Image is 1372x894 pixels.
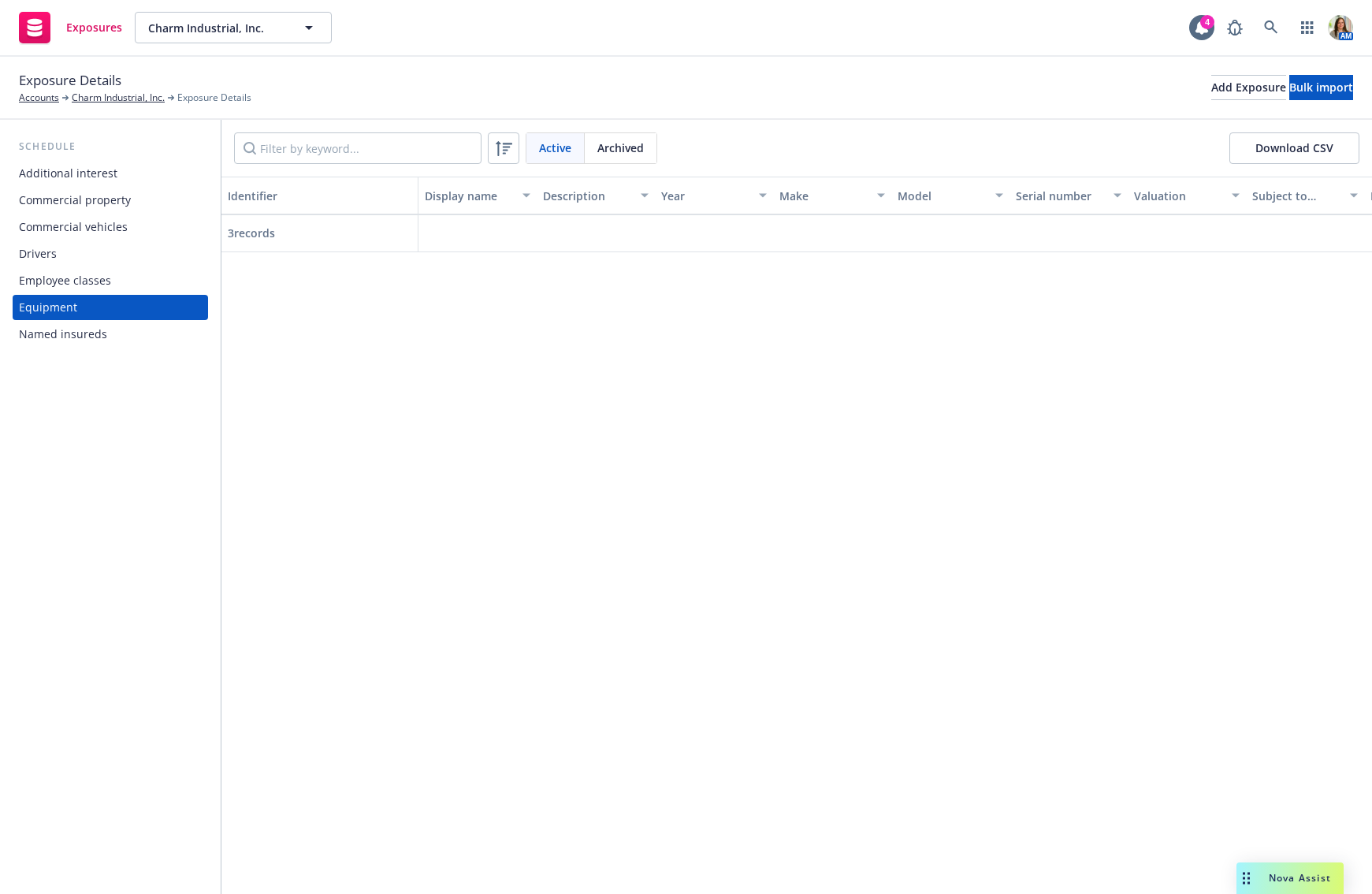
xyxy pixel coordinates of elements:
a: Additional interest [13,161,208,186]
img: photo [1328,15,1353,40]
button: Identifier [221,177,418,214]
div: Identifier [228,188,411,204]
div: Drag to move [1236,862,1256,894]
div: Model [898,188,986,204]
button: Download CSV [1229,132,1359,164]
button: Add Exposure [1211,75,1286,100]
div: Commercial property [19,188,131,213]
button: Description [537,177,655,214]
input: Filter by keyword... [234,132,482,164]
div: Schedule [13,139,208,155]
button: Valuation [1128,177,1246,214]
button: Model [891,177,1009,214]
div: Additional interest [19,161,117,186]
div: Make [779,188,868,204]
span: Exposures [66,21,122,34]
a: Drivers [13,241,208,266]
div: Drivers [19,241,57,266]
button: Subject to motor vehicle insurance law [1246,177,1364,214]
button: Charm Industrial, Inc. [135,12,332,43]
div: 4 [1200,15,1214,29]
button: Nova Assist [1236,862,1344,894]
button: Display name [418,177,537,214]
span: 3 records [228,225,275,240]
span: Exposure Details [19,70,121,91]
div: Subject to motor vehicle insurance law [1252,188,1340,204]
a: Commercial property [13,188,208,213]
div: Valuation [1134,188,1222,204]
button: Bulk import [1289,75,1353,100]
a: Named insureds [13,322,208,347]
div: Display name [425,188,513,204]
a: Switch app [1292,12,1323,43]
div: Description [543,188,631,204]
button: Serial number [1009,177,1128,214]
div: Commercial vehicles [19,214,128,240]
div: Employee classes [19,268,111,293]
a: Employee classes [13,268,208,293]
a: Search [1255,12,1287,43]
div: Serial number [1016,188,1104,204]
a: Charm Industrial, Inc. [72,91,165,105]
button: Year [655,177,773,214]
div: Bulk import [1289,76,1353,99]
a: Commercial vehicles [13,214,208,240]
div: Named insureds [19,322,107,347]
a: Exposures [13,6,128,50]
span: Active [539,140,571,156]
span: Nova Assist [1269,871,1331,885]
a: Equipment [13,295,208,320]
button: Make [773,177,891,214]
span: Archived [597,140,644,156]
span: Exposure Details [177,91,251,105]
a: Accounts [19,91,59,105]
span: Charm Industrial, Inc. [148,20,284,36]
a: Report a Bug [1219,12,1251,43]
div: Add Exposure [1211,76,1286,99]
div: Year [661,188,749,204]
div: Equipment [19,295,77,320]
